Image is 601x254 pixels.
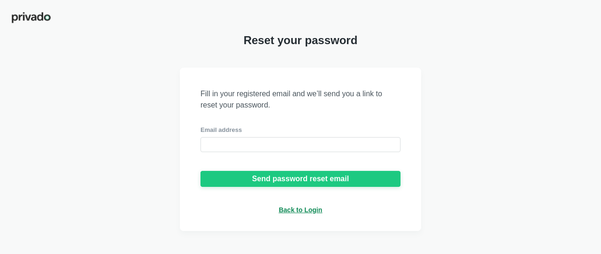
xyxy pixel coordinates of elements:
span: Fill in your registered email and we’ll send you a link to reset your password. [200,88,401,111]
a: Back to Login [279,206,323,214]
button: Send password reset email [200,171,401,187]
span: Reset your password [244,34,358,47]
img: privado-logo [11,11,51,24]
div: Send password reset email [252,175,349,183]
div: Email address [200,126,401,134]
